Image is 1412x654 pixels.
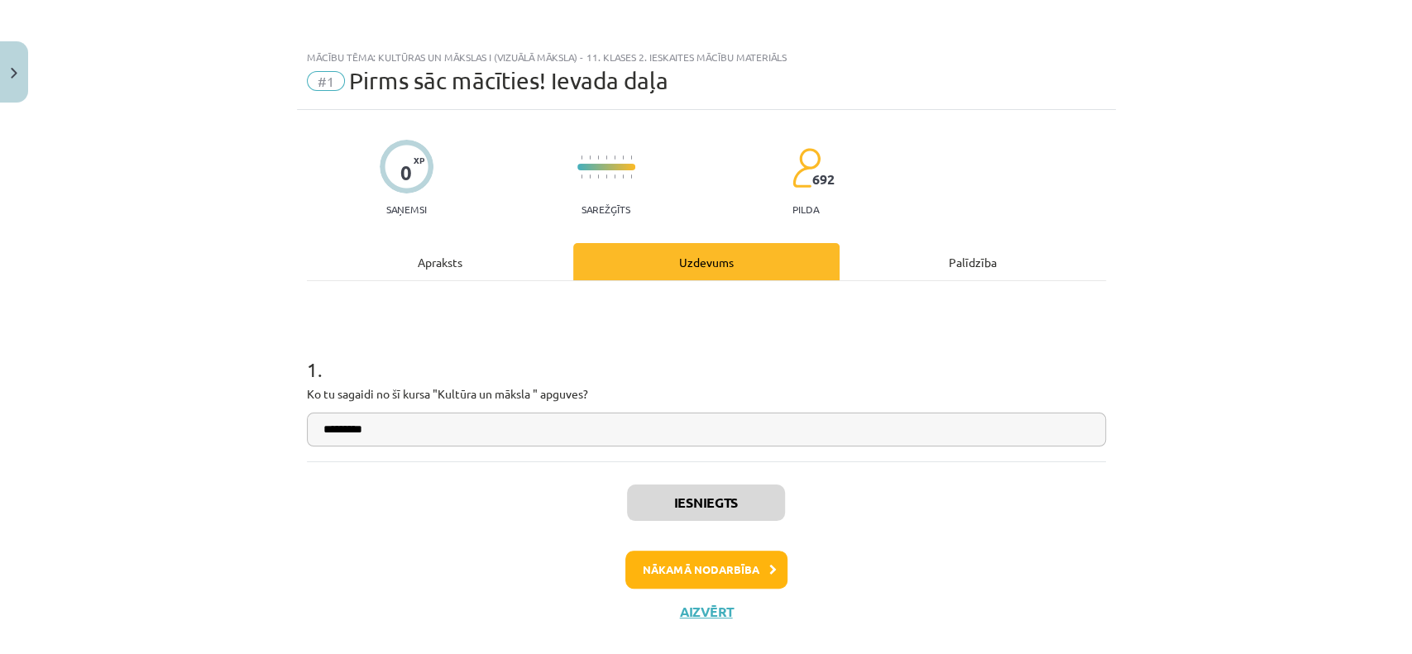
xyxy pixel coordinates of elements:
img: icon-close-lesson-0947bae3869378f0d4975bcd49f059093ad1ed9edebbc8119c70593378902aed.svg [11,68,17,79]
img: icon-short-line-57e1e144782c952c97e751825c79c345078a6d821885a25fce030b3d8c18986b.svg [589,155,591,160]
img: icon-short-line-57e1e144782c952c97e751825c79c345078a6d821885a25fce030b3d8c18986b.svg [622,174,624,179]
span: 692 [812,172,835,187]
div: Apraksts [307,243,573,280]
p: pilda [792,203,819,215]
img: icon-short-line-57e1e144782c952c97e751825c79c345078a6d821885a25fce030b3d8c18986b.svg [597,174,599,179]
img: icon-short-line-57e1e144782c952c97e751825c79c345078a6d821885a25fce030b3d8c18986b.svg [622,155,624,160]
img: students-c634bb4e5e11cddfef0936a35e636f08e4e9abd3cc4e673bd6f9a4125e45ecb1.svg [792,147,821,189]
span: #1 [307,71,345,91]
button: Nākamā nodarbība [625,551,787,589]
img: icon-short-line-57e1e144782c952c97e751825c79c345078a6d821885a25fce030b3d8c18986b.svg [605,155,607,160]
button: Aizvērt [675,604,738,620]
div: Mācību tēma: Kultūras un mākslas i (vizuālā māksla) - 11. klases 2. ieskaites mācību materiāls [307,51,1106,63]
img: icon-short-line-57e1e144782c952c97e751825c79c345078a6d821885a25fce030b3d8c18986b.svg [597,155,599,160]
p: Saņemsi [380,203,433,215]
div: Uzdevums [573,243,840,280]
img: icon-short-line-57e1e144782c952c97e751825c79c345078a6d821885a25fce030b3d8c18986b.svg [605,174,607,179]
span: Pirms sāc mācīties! Ievada daļa [349,67,668,94]
img: icon-short-line-57e1e144782c952c97e751825c79c345078a6d821885a25fce030b3d8c18986b.svg [581,174,582,179]
img: icon-short-line-57e1e144782c952c97e751825c79c345078a6d821885a25fce030b3d8c18986b.svg [630,174,632,179]
button: Iesniegts [627,485,785,521]
img: icon-short-line-57e1e144782c952c97e751825c79c345078a6d821885a25fce030b3d8c18986b.svg [581,155,582,160]
img: icon-short-line-57e1e144782c952c97e751825c79c345078a6d821885a25fce030b3d8c18986b.svg [630,155,632,160]
img: icon-short-line-57e1e144782c952c97e751825c79c345078a6d821885a25fce030b3d8c18986b.svg [614,155,615,160]
h1: 1 . [307,329,1106,380]
p: Sarežģīts [582,203,630,215]
span: XP [414,155,424,165]
p: Ko tu sagaidi no šī kursa "Kultūra un māksla " apguves? [307,385,1106,403]
div: 0 [400,161,412,184]
img: icon-short-line-57e1e144782c952c97e751825c79c345078a6d821885a25fce030b3d8c18986b.svg [589,174,591,179]
div: Palīdzība [840,243,1106,280]
img: icon-short-line-57e1e144782c952c97e751825c79c345078a6d821885a25fce030b3d8c18986b.svg [614,174,615,179]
